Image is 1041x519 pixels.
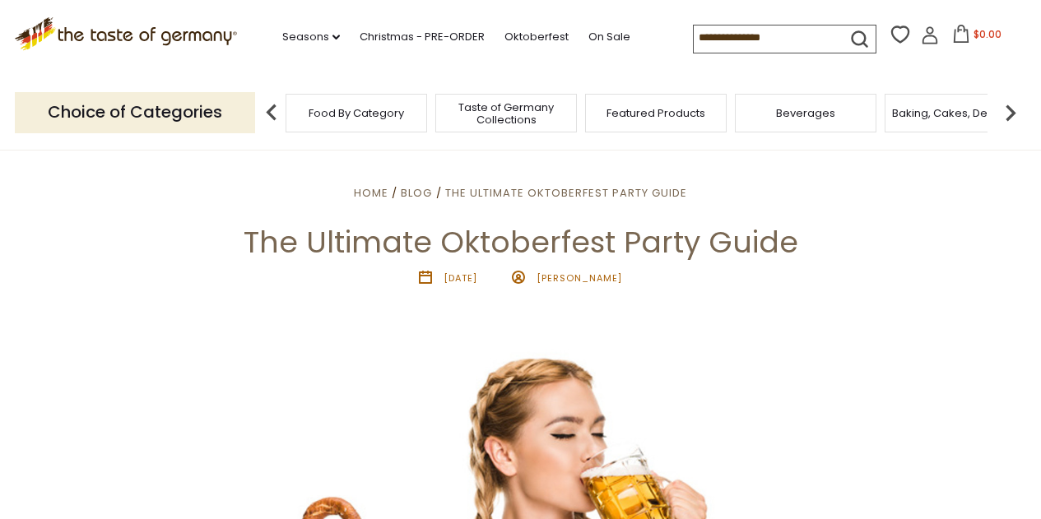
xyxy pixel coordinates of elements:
time: [DATE] [444,271,477,285]
a: Seasons [282,28,340,46]
button: $0.00 [942,25,1012,49]
a: Food By Category [309,107,404,119]
a: Blog [401,185,432,201]
img: previous arrow [255,96,288,129]
a: Featured Products [606,107,705,119]
a: Taste of Germany Collections [440,101,572,126]
a: Christmas - PRE-ORDER [360,28,485,46]
span: [PERSON_NAME] [537,271,622,285]
h1: The Ultimate Oktoberfest Party Guide [51,224,990,261]
img: next arrow [994,96,1027,129]
a: Oktoberfest [504,28,569,46]
a: Baking, Cakes, Desserts [892,107,1020,119]
a: The Ultimate Oktoberfest Party Guide [445,185,687,201]
span: $0.00 [974,27,1001,41]
a: Beverages [776,107,835,119]
a: Home [354,185,388,201]
p: Choice of Categories [15,92,255,132]
a: On Sale [588,28,630,46]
